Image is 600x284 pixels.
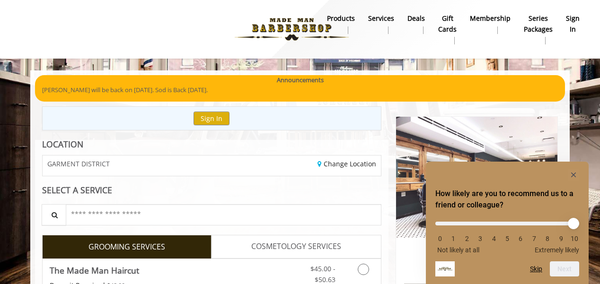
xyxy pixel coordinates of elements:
h2: How likely are you to recommend us to a friend or colleague? Select an option from 0 to 10, with ... [435,188,579,211]
div: SELECT A SERVICE [42,186,381,195]
button: Hide survey [568,169,579,181]
li: 5 [503,235,512,242]
a: ServicesServices [362,12,401,36]
a: sign insign in [559,12,586,36]
li: 6 [516,235,525,242]
a: DealsDeals [401,12,432,36]
img: Made Man Barbershop logo [227,3,357,55]
b: The Made Man Haircut [50,264,139,277]
button: Service Search [42,204,66,225]
a: Gift cardsgift cards [432,12,463,47]
div: How likely are you to recommend us to a friend or colleague? Select an option from 0 to 10, with ... [435,169,579,276]
a: MembershipMembership [463,12,517,36]
li: 1 [449,235,458,242]
button: Sign In [194,112,229,125]
li: 0 [435,235,445,242]
li: 3 [476,235,485,242]
a: Productsproducts [320,12,362,36]
li: 9 [556,235,566,242]
li: 2 [462,235,472,242]
b: gift cards [438,13,457,34]
span: COSMETOLOGY SERVICES [251,241,341,253]
b: products [327,13,355,24]
span: $45.00 - $50.63 [310,264,335,284]
li: 10 [570,235,579,242]
span: GROOMING SERVICES [88,241,165,253]
h2: Garment District [406,246,547,259]
b: Services [368,13,394,24]
div: How likely are you to recommend us to a friend or colleague? Select an option from 0 to 10, with ... [435,215,579,254]
button: Skip [530,265,542,273]
span: GARMENT DISTRICT [47,160,110,167]
span: Not likely at all [437,246,479,254]
li: 7 [529,235,539,242]
b: Membership [470,13,511,24]
b: Series packages [524,13,553,34]
button: Next question [550,261,579,276]
b: LOCATION [42,138,83,150]
li: 8 [543,235,552,242]
p: [STREET_ADDRESS][US_STATE] [406,262,547,272]
b: sign in [566,13,580,34]
b: Announcements [277,75,324,85]
a: Series packagesSeries packages [517,12,559,47]
p: [PERSON_NAME] will be back on [DATE]. Sod is Back [DATE]. [42,85,558,95]
span: Extremely likely [535,246,579,254]
li: 4 [489,235,499,242]
a: Change Location [318,159,376,168]
b: Deals [407,13,425,24]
